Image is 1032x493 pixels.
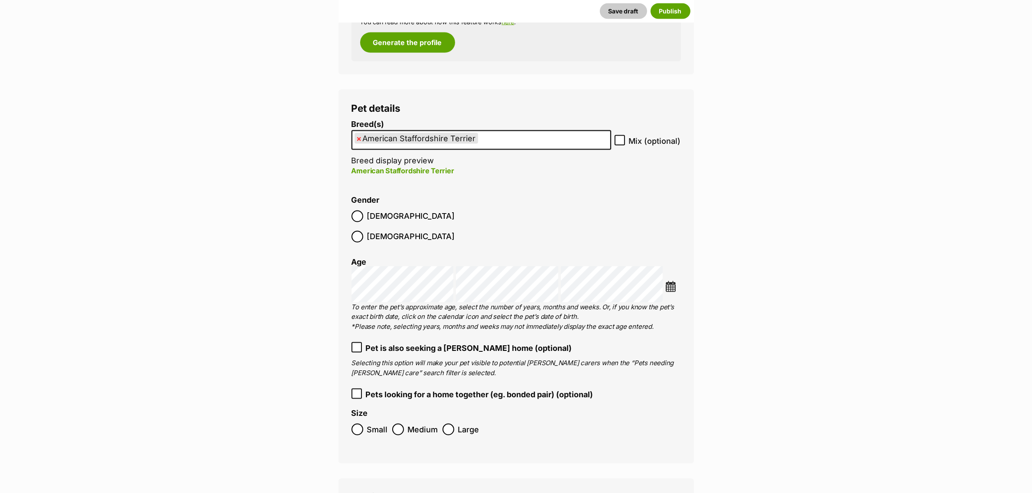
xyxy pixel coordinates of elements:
span: [DEMOGRAPHIC_DATA] [367,231,455,243]
span: Pets looking for a home together (eg. bonded pair) (optional) [366,389,593,400]
p: To enter the pet’s approximate age, select the number of years, months and weeks. Or, if you know... [352,302,681,332]
button: Publish [651,3,690,19]
span: Pet details [352,102,401,114]
li: Breed display preview [352,120,611,185]
span: [DEMOGRAPHIC_DATA] [367,211,455,222]
span: Pet is also seeking a [PERSON_NAME] home (optional) [366,342,572,354]
label: Breed(s) [352,120,611,129]
label: Age [352,257,367,266]
label: Size [352,409,368,418]
p: Selecting this option will make your pet visible to potential [PERSON_NAME] carers when the “Pets... [352,358,681,378]
span: Large [458,424,479,435]
label: Gender [352,196,380,205]
span: Mix (optional) [629,135,681,147]
span: × [357,133,362,144]
button: Save draft [600,3,647,19]
span: Small [367,424,388,435]
p: American Staffordshire Terrier [352,165,611,176]
span: Medium [408,424,438,435]
li: American Staffordshire Terrier [355,133,478,144]
button: Generate the profile [360,32,455,52]
img: ... [665,281,676,292]
a: here [502,18,514,26]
